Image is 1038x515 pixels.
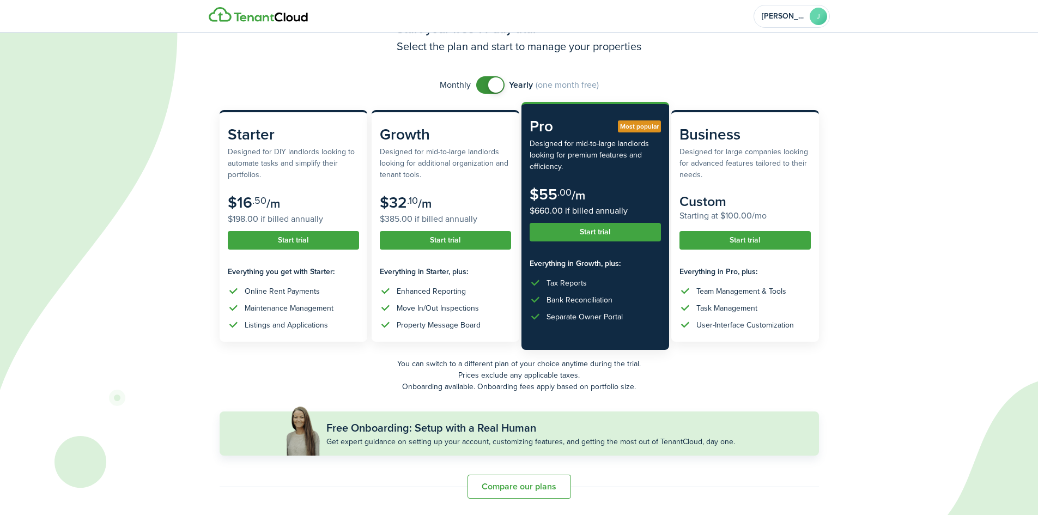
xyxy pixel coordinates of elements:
h3: Select the plan and start to manage your properties [397,38,642,54]
div: Separate Owner Portal [547,311,623,323]
subscription-pricing-card-features-title: Everything in Pro, plus: [679,266,811,277]
span: Monthly [440,78,471,92]
subscription-pricing-card-title: Business [679,123,811,146]
avatar-text: J [810,8,827,25]
subscription-pricing-card-price-annual: $660.00 if billed annually [530,204,661,217]
div: Bank Reconciliation [547,294,612,306]
button: Start trial [530,223,661,241]
button: Start trial [380,231,511,250]
subscription-pricing-card-price-cents: .00 [557,185,572,199]
subscription-pricing-card-price-annual: $198.00 if billed annually [228,213,359,226]
subscription-pricing-card-price-period: /m [418,195,432,213]
subscription-pricing-card-description: Designed for mid-to-large landlords looking for additional organization and tenant tools. [380,146,511,180]
subscription-pricing-card-price-period: /m [572,186,585,204]
p: You can switch to a different plan of your choice anytime during the trial. Prices exclude any ap... [220,358,819,392]
subscription-pricing-card-price-amount: Custom [679,191,726,211]
subscription-pricing-card-price-annual: Starting at $100.00/mo [679,209,811,222]
div: Tax Reports [547,277,587,289]
div: Team Management & Tools [696,286,786,297]
button: Compare our plans [468,475,571,499]
subscription-pricing-card-description: Designed for large companies looking for advanced features tailored to their needs. [679,146,811,180]
subscription-pricing-card-price-annual: $385.00 if billed annually [380,213,511,226]
div: Task Management [696,302,757,314]
span: Most popular [620,122,659,131]
div: Move In/Out Inspections [397,302,479,314]
div: Online Rent Payments [245,286,320,297]
subscription-pricing-card-features-title: Everything you get with Starter: [228,266,359,277]
subscription-pricing-card-title: Starter [228,123,359,146]
subscription-pricing-banner-description: Get expert guidance on setting up your account, customizing features, and getting the most out of... [326,436,735,447]
subscription-pricing-card-features-title: Everything in Growth, plus: [530,258,661,269]
subscription-pricing-card-features-title: Everything in Starter, plus: [380,266,511,277]
div: Enhanced Reporting [397,286,466,297]
subscription-pricing-card-description: Designed for mid-to-large landlords looking for premium features and efficiency. [530,138,661,172]
span: Jen [762,13,805,20]
subscription-pricing-card-price-amount: $16 [228,191,252,214]
img: Free Onboarding: Setup with a Real Human [285,404,321,456]
img: Logo [209,7,308,22]
subscription-pricing-card-price-cents: .50 [252,193,266,208]
subscription-pricing-card-price-amount: $32 [380,191,407,214]
subscription-pricing-card-title: Growth [380,123,511,146]
div: Maintenance Management [245,302,333,314]
subscription-pricing-card-price-cents: .10 [407,193,418,208]
subscription-pricing-card-price-period: /m [266,195,280,213]
div: Listings and Applications [245,319,328,331]
div: User-Interface Customization [696,319,794,331]
button: Start trial [228,231,359,250]
subscription-pricing-card-price-amount: $55 [530,183,557,205]
subscription-pricing-card-description: Designed for DIY landlords looking to automate tasks and simplify their portfolios. [228,146,359,180]
subscription-pricing-banner-title: Free Onboarding: Setup with a Real Human [326,420,536,436]
subscription-pricing-card-title: Pro [530,115,661,138]
button: Open menu [754,5,830,28]
button: Start trial [679,231,811,250]
div: Property Message Board [397,319,481,331]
